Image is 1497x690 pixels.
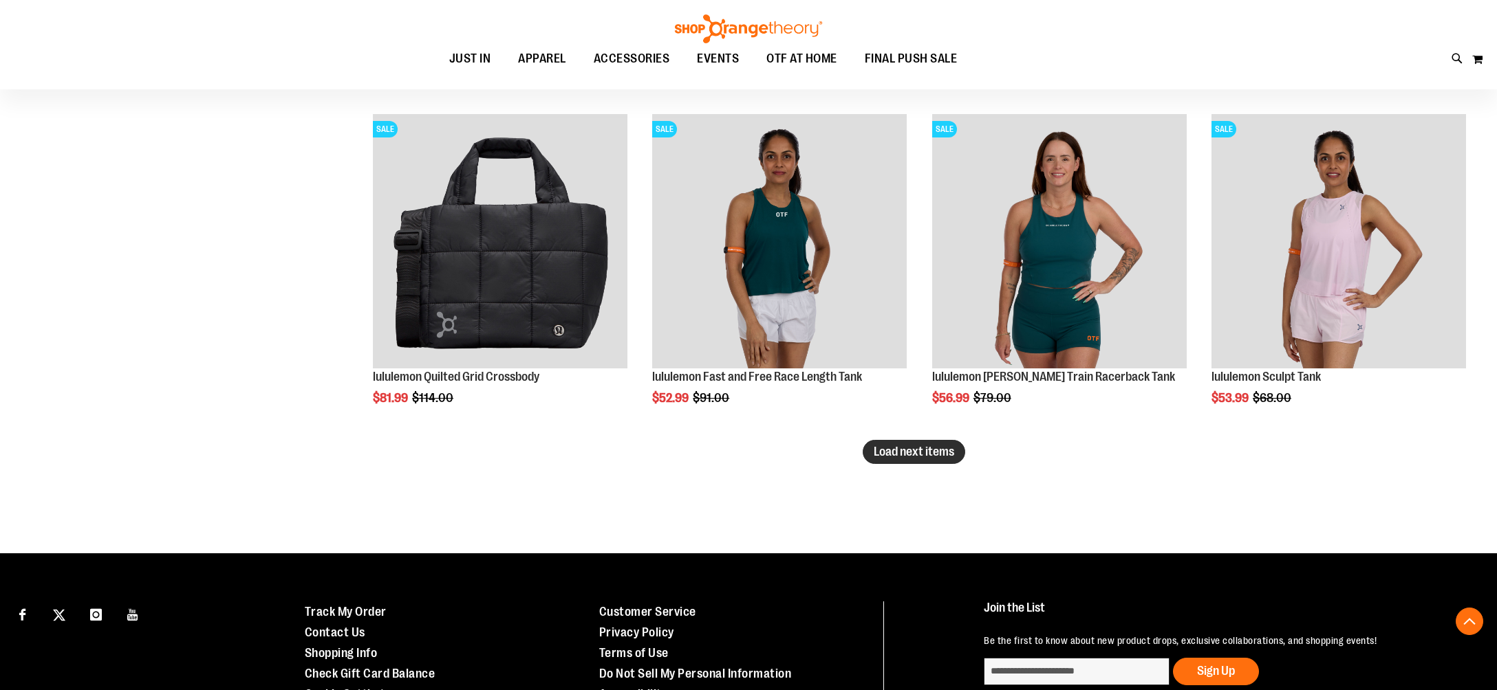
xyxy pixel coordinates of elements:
a: Visit our Instagram page [84,601,108,625]
a: Main view of 2024 August lululemon Fast and Free Race Length TankSALE [652,114,907,370]
span: $114.00 [412,391,455,405]
a: Visit our Facebook page [10,601,34,625]
a: lululemon [PERSON_NAME] Train Racerback Tank [932,370,1175,383]
span: $53.99 [1211,391,1251,405]
span: JUST IN [449,43,491,74]
span: EVENTS [697,43,739,74]
a: lululemon Wunder Train Racerback TankSALE [932,114,1187,370]
span: ACCESSORIES [594,43,670,74]
span: $56.99 [932,391,971,405]
a: Visit our X page [47,601,72,625]
a: ACCESSORIES [580,43,684,75]
a: Shopping Info [305,646,378,660]
img: Main view of 2024 August lululemon Fast and Free Race Length Tank [652,114,907,368]
span: SALE [1211,121,1236,137]
span: $91.00 [693,391,731,405]
p: Be the first to know about new product drops, exclusive collaborations, and shopping events! [984,634,1462,647]
span: SALE [932,121,957,137]
span: $81.99 [373,391,410,405]
div: product [1205,107,1473,440]
button: Load next items [863,440,965,464]
h4: Join the List [984,601,1462,627]
span: FINAL PUSH SALE [865,43,958,74]
a: lululemon Quilted Grid Crossbody [373,370,539,383]
img: lululemon Wunder Train Racerback Tank [932,114,1187,368]
button: Sign Up [1173,658,1259,685]
a: lululemon Quilted Grid CrossbodySALE [373,114,627,370]
a: Visit our Youtube page [121,601,145,625]
a: Terms of Use [599,646,669,660]
span: Sign Up [1197,664,1235,678]
a: OTF AT HOME [753,43,851,75]
img: Shop Orangetheory [673,14,824,43]
a: Track My Order [305,605,387,619]
input: enter email [984,658,1170,685]
span: $68.00 [1253,391,1293,405]
img: Main Image of 1538347 [1211,114,1466,368]
a: Privacy Policy [599,625,674,639]
span: $52.99 [652,391,691,405]
div: product [645,107,914,440]
span: OTF AT HOME [766,43,837,74]
a: FINAL PUSH SALE [851,43,971,75]
a: lululemon Sculpt Tank [1211,370,1321,383]
a: Check Gift Card Balance [305,667,435,680]
span: $79.00 [973,391,1013,405]
a: Main Image of 1538347SALE [1211,114,1466,370]
a: Customer Service [599,605,696,619]
img: Twitter [53,609,65,621]
span: SALE [373,121,398,137]
span: APPAREL [518,43,566,74]
a: JUST IN [435,43,505,75]
a: Do Not Sell My Personal Information [599,667,792,680]
img: lululemon Quilted Grid Crossbody [373,114,627,368]
div: product [925,107,1194,440]
a: lululemon Fast and Free Race Length Tank [652,370,862,383]
a: APPAREL [504,43,580,74]
div: product [366,107,634,440]
button: Back To Top [1456,608,1483,635]
span: Load next items [874,445,954,458]
span: SALE [652,121,677,137]
a: EVENTS [683,43,753,75]
a: Contact Us [305,625,365,639]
